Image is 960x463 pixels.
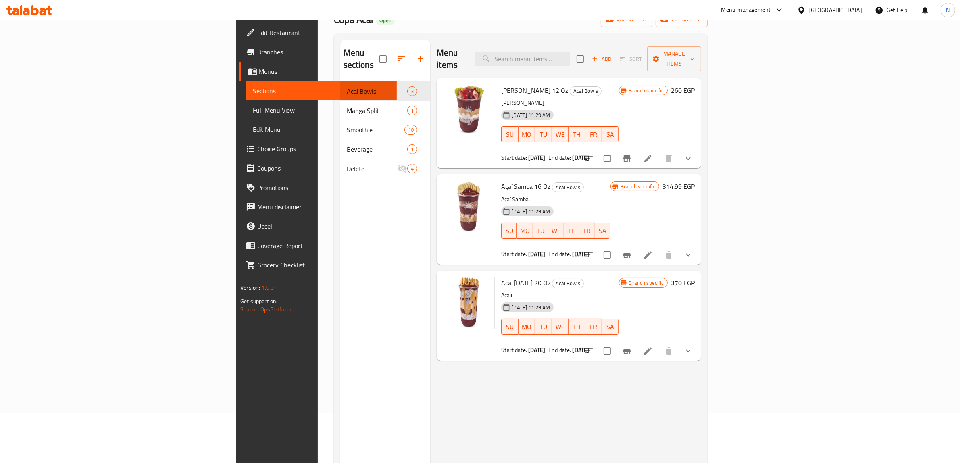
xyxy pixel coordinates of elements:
svg: Show Choices [683,346,693,356]
div: Acai Bowls [570,86,602,96]
button: Branch-specific-item [617,341,637,361]
span: Coupons [257,163,390,173]
div: Smoothie [347,125,404,135]
span: Sort sections [391,49,411,69]
span: TH [572,321,582,333]
span: Manga Split [347,106,408,115]
span: FR [589,321,599,333]
button: WE [548,223,564,239]
a: Edit menu item [643,346,653,356]
div: Menu-management [721,5,771,15]
span: Start date: [501,249,527,259]
span: Acai Bowls [570,86,601,96]
button: MO [519,126,535,142]
button: MO [517,223,533,239]
span: TU [538,321,548,333]
span: SA [605,129,615,140]
span: Full Menu View [253,105,390,115]
span: End date: [548,249,571,259]
span: Select all sections [375,50,391,67]
span: Menus [259,67,390,76]
a: Edit Menu [246,120,397,139]
span: Acai Bowls [552,279,583,288]
span: Get support on: [240,296,277,307]
button: FR [585,126,602,142]
span: 10 [405,126,417,134]
button: show more [679,341,698,361]
a: Coupons [239,159,397,178]
span: SU [505,129,515,140]
button: Manage items [647,46,701,71]
h6: 370 EGP [671,277,695,288]
div: Acai Bowls [552,182,584,192]
span: [DATE] 11:29 AM [508,208,553,215]
span: TU [536,225,545,237]
button: sort-choices [579,245,599,265]
span: TH [572,129,582,140]
span: Edit Restaurant [257,28,390,38]
input: search [475,52,570,66]
p: Açaí Samba. [501,194,610,204]
b: [DATE] [573,249,589,259]
a: Menu disclaimer [239,197,397,217]
span: Select to update [599,246,616,263]
b: [DATE] [528,152,545,163]
h2: Menu items [437,47,465,71]
span: Add [591,54,612,64]
span: SU [505,225,514,237]
div: items [407,86,417,96]
b: [DATE] [528,249,545,259]
img: Acai Carnival 20 Oz [443,277,495,329]
span: Delete [347,164,398,173]
button: TH [564,223,579,239]
button: delete [659,245,679,265]
svg: Show Choices [683,250,693,260]
p: Acaii [501,290,618,300]
button: SA [602,126,618,142]
span: SA [605,321,615,333]
span: [DATE] 11:29 AM [508,304,553,311]
span: [DATE] 11:29 AM [508,111,553,119]
span: Upsell [257,221,390,231]
span: Acai [DATE] 20 Oz [501,277,550,289]
span: WE [555,129,565,140]
span: MO [522,321,532,333]
span: Coverage Report [257,241,390,250]
a: Menus [239,62,397,81]
button: FR [579,223,595,239]
div: Manga Split1 [340,101,431,120]
span: 3 [408,88,417,95]
span: Sections [253,86,390,96]
div: [GEOGRAPHIC_DATA] [809,6,862,15]
a: Choice Groups [239,139,397,159]
span: SA [598,225,607,237]
button: SU [501,319,518,335]
img: Açaí Jongo 12 Oz [443,85,495,136]
button: Add [589,53,614,65]
svg: Show Choices [683,154,693,163]
span: Acai Bowls [552,183,583,192]
div: items [407,144,417,154]
span: Select to update [599,342,616,359]
nav: Menu sections [340,78,431,181]
span: MO [522,129,532,140]
button: delete [659,149,679,168]
span: Beverage [347,144,408,154]
span: TH [567,225,576,237]
a: Sections [246,81,397,100]
div: items [407,164,417,173]
a: Edit menu item [643,154,653,163]
button: TH [569,319,585,335]
span: Acai Bowls [347,86,408,96]
span: N [946,6,950,15]
img: Açaí Samba 16 Oz [443,181,495,232]
span: 1 [408,146,417,153]
button: sort-choices [579,149,599,168]
svg: Inactive section [398,164,407,173]
button: sort-choices [579,341,599,361]
button: show more [679,245,698,265]
div: Acai Bowls [552,279,584,288]
span: Açaí Samba 16 Oz [501,180,550,192]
